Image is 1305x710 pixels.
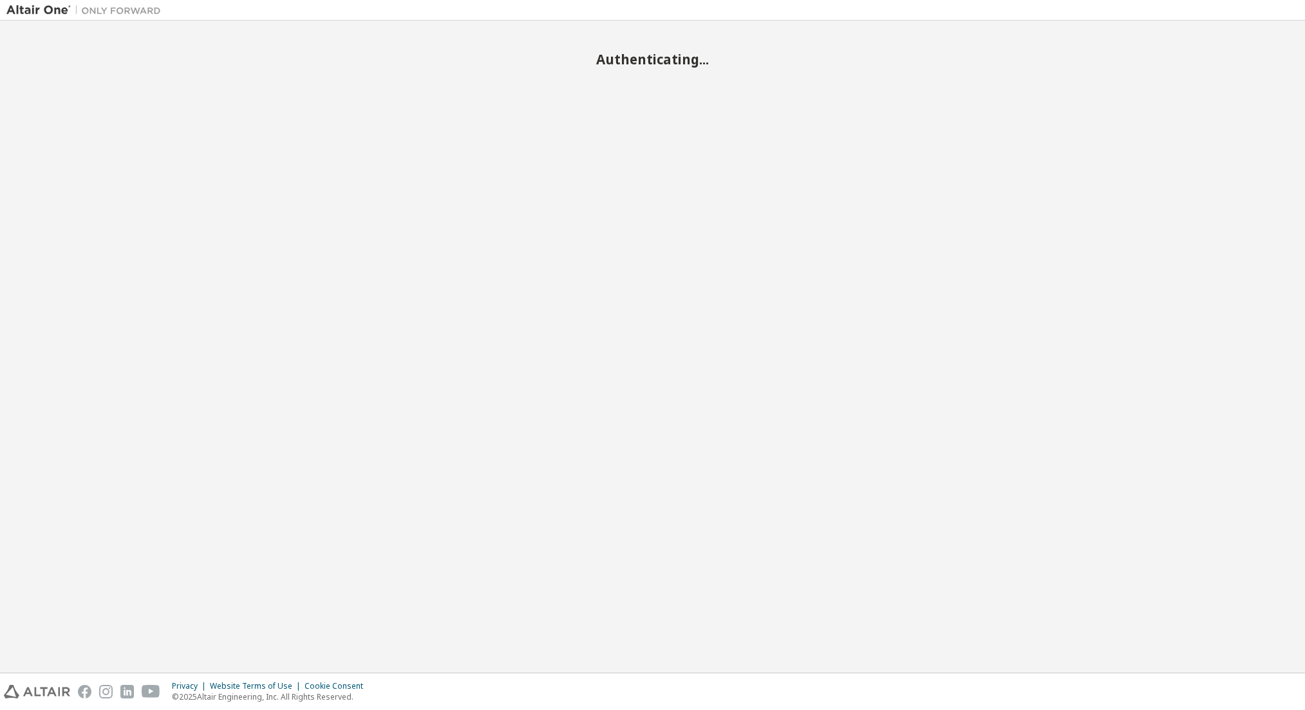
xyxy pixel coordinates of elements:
div: Cookie Consent [305,681,371,691]
h2: Authenticating... [6,51,1299,68]
p: © 2025 Altair Engineering, Inc. All Rights Reserved. [172,691,371,702]
img: Altair One [6,4,167,17]
img: instagram.svg [99,685,113,698]
img: altair_logo.svg [4,685,70,698]
img: linkedin.svg [120,685,134,698]
div: Privacy [172,681,210,691]
img: facebook.svg [78,685,91,698]
div: Website Terms of Use [210,681,305,691]
img: youtube.svg [142,685,160,698]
